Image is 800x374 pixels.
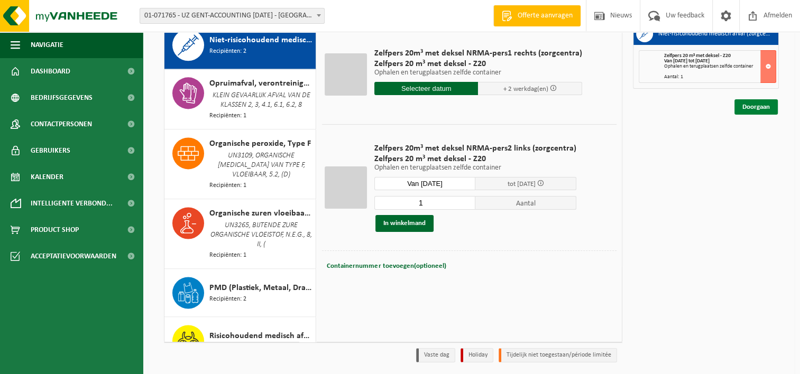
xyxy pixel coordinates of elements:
span: UN3265, BIJTENDE ZURE ORGANISCHE VLOEISTOF, N.E.G., 8, II, ( [209,220,313,250]
li: Holiday [461,348,493,362]
button: Opruimafval, verontreinigd met giftige stoffen, verpakt in vaten KLEIN GEVAARLIJK AFVAL VAN DE KL... [164,69,316,129]
span: Containernummer toevoegen(optioneel) [327,263,446,269]
button: Organische peroxide, Type F UN3109, ORGANISCHE [MEDICAL_DATA] VAN TYPE F, VLOEIBAAR, 5.2, (D) Rec... [164,129,316,199]
a: Doorgaan [734,99,778,115]
span: Recipiënten: 2 [209,294,246,304]
span: Recipiënten: 1 [209,111,246,121]
span: 01-071765 - UZ GENT-ACCOUNTING 0 BC - GENT [140,8,324,23]
button: Risicohoudend medisch afval Recipiënten: 4 [164,317,316,365]
li: Tijdelijk niet toegestaan/période limitée [499,348,617,362]
input: Selecteer datum [374,82,479,95]
span: Organische peroxide, Type F [209,137,311,150]
span: Zelfpers 20 m³ met deksel - Z20 [374,59,582,69]
span: 01-071765 - UZ GENT-ACCOUNTING 0 BC - GENT [140,8,325,24]
span: Recipiënten: 1 [209,250,246,260]
button: Containernummer toevoegen(optioneel) [326,259,447,274]
span: Zelfpers 20m³ met deksel NRMA-pers1 rechts (zorgcentra) [374,48,582,59]
span: Zelfpers 20 m³ met deksel - Z20 [374,154,576,164]
span: Bedrijfsgegevens [31,85,93,111]
span: Dashboard [31,58,70,85]
span: + 2 werkdag(en) [503,86,548,92]
span: Zelfpers 20 m³ met deksel - Z20 [664,53,731,59]
span: UN3109, ORGANISCHE [MEDICAL_DATA] VAN TYPE F, VLOEIBAAR, 5.2, (D) [209,150,313,181]
span: Opruimafval, verontreinigd met giftige stoffen, verpakt in vaten [209,77,313,90]
span: Contactpersonen [31,111,92,137]
span: tot [DATE] [507,181,535,188]
span: Intelligente verbond... [31,190,113,217]
div: Ophalen en terugplaatsen zelfde container [664,64,776,69]
button: In winkelmand [375,215,434,232]
span: Offerte aanvragen [515,11,575,21]
span: Niet-risicohoudend medisch afval (zorgcentra) [209,34,313,46]
span: Kalender [31,164,63,190]
span: PMD (Plastiek, Metaal, Drankkartons) (bedrijven) [209,282,313,294]
p: Ophalen en terugplaatsen zelfde container [374,69,582,77]
span: KLEIN GEVAARLIJK AFVAL VAN DE KLASSEN 2, 3, 4.1, 6.1, 6.2, 8 [209,90,313,111]
span: Product Shop [31,217,79,243]
div: Aantal: 1 [664,74,776,80]
span: Aantal [475,196,576,210]
p: Ophalen en terugplaatsen zelfde container [374,164,576,172]
button: Organische zuren vloeibaar in kleinverpakking UN3265, BIJTENDE ZURE ORGANISCHE VLOEISTOF, N.E.G.,... [164,199,316,269]
span: Navigatie [31,32,63,58]
span: Recipiënten: 2 [209,46,246,57]
a: Offerte aanvragen [493,5,581,26]
span: Recipiënten: 1 [209,181,246,191]
input: Selecteer datum [374,177,475,190]
span: Risicohoudend medisch afval [209,330,313,342]
span: Organische zuren vloeibaar in kleinverpakking [209,207,313,220]
strong: Van [DATE] tot [DATE] [664,58,710,64]
span: Zelfpers 20m³ met deksel NRMA-pers2 links (zorgcentra) [374,143,576,154]
li: Vaste dag [416,348,455,362]
button: Niet-risicohoudend medisch afval (zorgcentra) Recipiënten: 2 [164,21,316,69]
span: Acceptatievoorwaarden [31,243,116,269]
button: PMD (Plastiek, Metaal, Drankkartons) (bedrijven) Recipiënten: 2 [164,269,316,317]
span: Gebruikers [31,137,70,164]
h3: Niet-risicohoudend medisch afval (zorgcentra) [658,25,770,42]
